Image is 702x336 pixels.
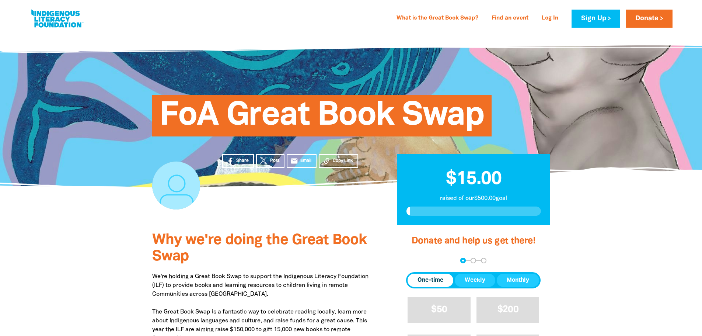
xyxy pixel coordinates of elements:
span: Weekly [465,276,485,285]
span: Share [236,157,249,164]
button: Navigate to step 3 of 3 to enter your payment details [481,258,486,263]
span: Donate and help us get there! [412,237,535,245]
div: Donation frequency [406,272,541,288]
a: Log In [537,13,563,24]
span: Email [300,157,311,164]
span: Post [270,157,279,164]
button: $50 [408,297,471,323]
a: Find an event [487,13,533,24]
a: What is the Great Book Swap? [392,13,483,24]
button: Monthly [497,274,539,287]
span: One-time [418,276,443,285]
button: Navigate to step 1 of 3 to enter your donation amount [460,258,466,263]
button: Navigate to step 2 of 3 to enter your details [471,258,476,263]
button: One-time [408,274,453,287]
i: email [290,157,298,165]
a: Share [222,154,254,168]
a: emailEmail [287,154,317,168]
span: Monthly [507,276,529,285]
button: Copy Link [319,154,358,168]
a: Sign Up [572,10,620,28]
span: $200 [497,305,518,314]
button: $200 [476,297,539,323]
a: Donate [626,10,673,28]
span: FoA Great Book Swap [160,101,484,136]
span: $50 [431,305,447,314]
span: $15.00 [446,171,502,188]
p: raised of our $500.00 goal [406,194,541,203]
a: Post [256,154,284,168]
span: Copy Link [333,157,353,164]
button: Weekly [455,274,495,287]
span: Why we're doing the Great Book Swap [152,233,367,263]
